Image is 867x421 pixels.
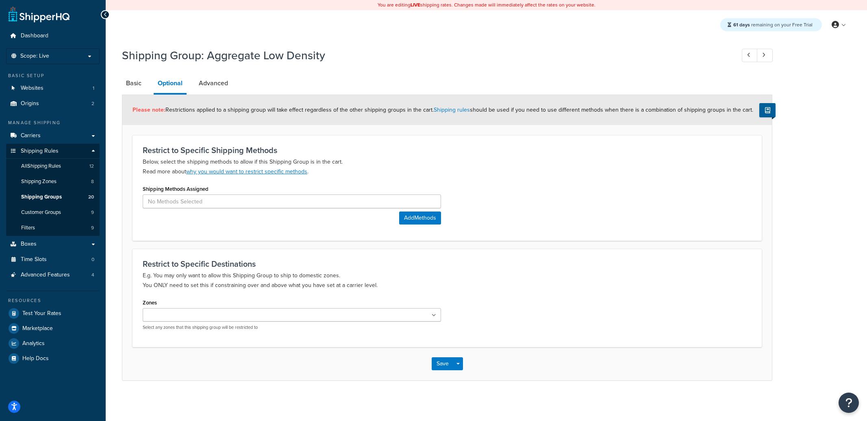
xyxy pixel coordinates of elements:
[91,100,94,107] span: 2
[22,325,53,332] span: Marketplace
[6,268,100,283] li: Advanced Features
[186,167,307,176] a: why you would want to restrict specific methods
[21,225,35,231] span: Filters
[21,272,70,279] span: Advanced Features
[143,300,157,306] label: Zones
[6,159,100,174] a: AllShipping Rules12
[88,194,94,201] span: 20
[133,106,753,114] span: Restrictions applied to a shipping group will take effect regardless of the other shipping groups...
[6,306,100,321] a: Test Your Rates
[6,144,100,236] li: Shipping Rules
[6,336,100,351] a: Analytics
[6,128,100,143] a: Carriers
[6,119,100,126] div: Manage Shipping
[6,321,100,336] a: Marketplace
[22,355,49,362] span: Help Docs
[21,132,41,139] span: Carriers
[757,49,773,62] a: Next Record
[6,205,100,220] li: Customer Groups
[143,259,752,268] h3: Restrict to Specific Destinations
[91,272,94,279] span: 4
[21,209,61,216] span: Customer Groups
[122,73,146,93] a: Basic
[21,163,61,170] span: All Shipping Rules
[6,220,100,235] li: Filters
[21,100,39,107] span: Origins
[22,340,45,347] span: Analytics
[6,72,100,79] div: Basic Setup
[6,237,100,252] a: Boxes
[6,28,100,43] a: Dashboard
[6,252,100,267] a: Time Slots0
[434,106,470,114] a: Shipping rules
[6,96,100,111] li: Origins
[6,81,100,96] li: Websites
[133,106,165,114] strong: Please note:
[22,310,61,317] span: Test Your Rates
[6,174,100,189] li: Shipping Zones
[839,393,859,413] button: Open Resource Center
[6,252,100,267] li: Time Slots
[91,209,94,216] span: 9
[6,297,100,304] div: Resources
[742,49,758,62] a: Previous Record
[733,21,813,28] span: remaining on your Free Trial
[759,103,776,117] button: Show Help Docs
[143,271,752,290] p: E.g. You may only want to allow this Shipping Group to ship to domestic zones. You ONLY need to s...
[6,190,100,205] li: Shipping Groups
[6,190,100,205] a: Shipping Groups20
[91,178,94,185] span: 8
[6,81,100,96] a: Websites1
[21,85,43,92] span: Websites
[154,73,187,95] a: Optional
[399,212,441,225] button: AddMethods
[143,324,441,330] p: Select any zones that this shipping group will be restricted to
[143,146,752,155] h3: Restrict to Specific Shipping Methods
[6,96,100,111] a: Origins2
[21,32,48,39] span: Dashboard
[6,205,100,220] a: Customer Groups9
[411,1,420,9] b: LIVE
[91,225,94,231] span: 9
[6,144,100,159] a: Shipping Rules
[20,53,49,60] span: Scope: Live
[143,194,441,208] input: No Methods Selected
[93,85,94,92] span: 1
[6,351,100,366] a: Help Docs
[733,21,750,28] strong: 61 days
[143,157,752,177] p: Below, select the shipping methods to allow if this Shipping Group is in the cart. Read more about .
[21,178,56,185] span: Shipping Zones
[432,357,454,370] button: Save
[91,256,94,263] span: 0
[21,148,59,155] span: Shipping Rules
[21,256,47,263] span: Time Slots
[143,186,209,192] label: Shipping Methods Assigned
[21,241,37,248] span: Boxes
[6,268,100,283] a: Advanced Features4
[122,47,727,63] h1: Shipping Group: Aggregate Low Density
[21,194,62,201] span: Shipping Groups
[6,174,100,189] a: Shipping Zones8
[89,163,94,170] span: 12
[195,73,232,93] a: Advanced
[6,220,100,235] a: Filters9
